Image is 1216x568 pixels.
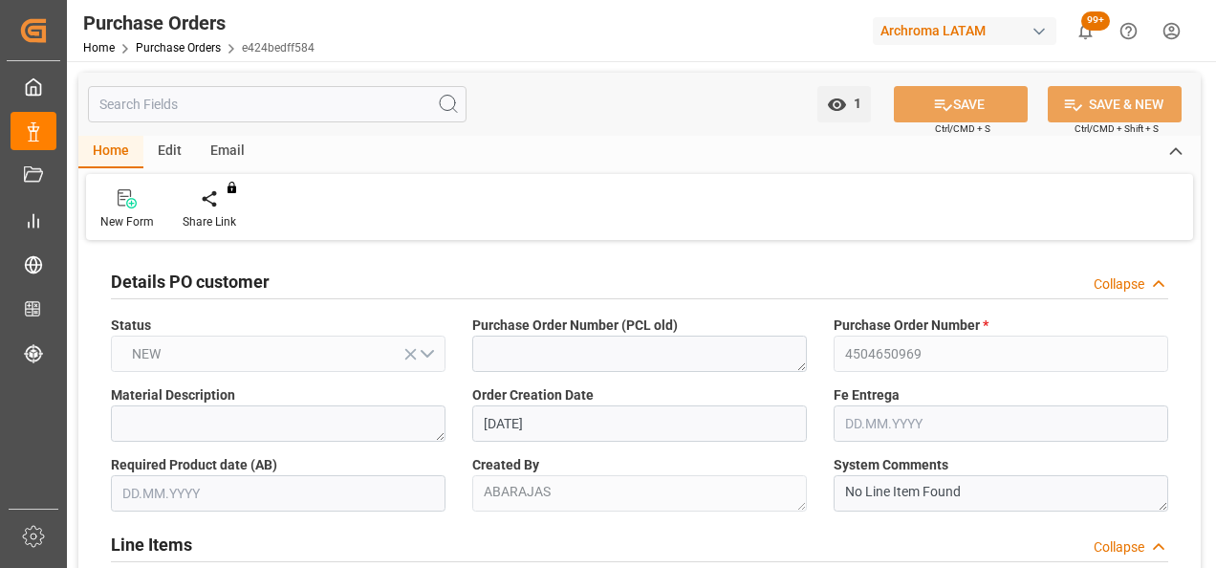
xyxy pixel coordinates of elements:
button: SAVE & NEW [1048,86,1182,122]
button: open menu [111,336,445,372]
a: Home [83,41,115,55]
div: New Form [100,213,154,230]
div: Home [78,136,143,168]
span: Purchase Order Number [834,316,988,336]
span: Material Description [111,385,235,405]
div: Purchase Orders [83,9,315,37]
span: Order Creation Date [472,385,594,405]
input: DD.MM.YYYY [472,405,807,442]
span: Status [111,316,151,336]
span: Required Product date (AB) [111,455,277,475]
div: Collapse [1094,274,1144,295]
div: Email [196,136,259,168]
div: Collapse [1094,537,1144,557]
input: Search Fields [88,86,467,122]
h2: Line Items [111,532,192,557]
button: Archroma LATAM [873,12,1064,49]
span: Purchase Order Number (PCL old) [472,316,678,336]
textarea: No Line Item Found [834,475,1168,512]
button: show 100 new notifications [1064,10,1107,53]
div: Edit [143,136,196,168]
div: Archroma LATAM [873,17,1056,45]
span: Ctrl/CMD + Shift + S [1075,121,1159,136]
textarea: ABARAJAS [472,475,807,512]
span: 99+ [1081,11,1110,31]
a: Purchase Orders [136,41,221,55]
input: DD.MM.YYYY [834,405,1168,442]
span: Fe Entrega [834,385,900,405]
button: open menu [817,86,871,122]
input: DD.MM.YYYY [111,475,445,512]
span: System Comments [834,455,948,475]
span: Created By [472,455,539,475]
span: Ctrl/CMD + S [935,121,990,136]
h2: Details PO customer [111,269,270,295]
button: Help Center [1107,10,1150,53]
span: NEW [122,344,170,364]
span: 1 [847,96,861,111]
button: SAVE [894,86,1028,122]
